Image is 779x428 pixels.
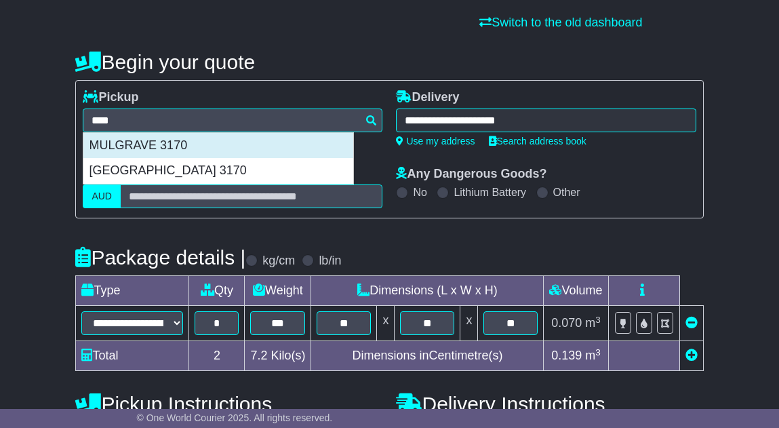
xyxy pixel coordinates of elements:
td: Volume [544,276,608,306]
span: m [585,349,601,362]
td: Weight [245,276,311,306]
h4: Pickup Instructions [75,393,382,415]
td: Dimensions (L x W x H) [311,276,544,306]
td: Dimensions in Centimetre(s) [311,341,544,371]
td: x [377,306,395,341]
label: kg/cm [262,254,295,269]
a: Use my address [396,136,475,147]
a: Add new item [685,349,698,362]
td: x [460,306,478,341]
span: © One World Courier 2025. All rights reserved. [137,412,333,423]
span: 0.070 [551,316,582,330]
label: Pickup [83,90,138,105]
typeahead: Please provide city [83,109,382,132]
span: m [585,316,601,330]
label: Delivery [396,90,459,105]
label: Lithium Battery [454,186,526,199]
td: Type [76,276,189,306]
td: 2 [189,341,245,371]
td: Kilo(s) [245,341,311,371]
span: 7.2 [250,349,267,362]
label: Any Dangerous Goods? [396,167,546,182]
h4: Delivery Instructions [396,393,703,415]
a: Search address book [489,136,586,147]
a: Remove this item [685,316,698,330]
a: Switch to the old dashboard [479,16,642,29]
label: AUD [83,184,121,208]
h4: Begin your quote [75,51,703,73]
label: Other [553,186,580,199]
sup: 3 [595,315,601,325]
td: Qty [189,276,245,306]
label: No [413,186,426,199]
label: lb/in [319,254,341,269]
sup: 3 [595,347,601,357]
h4: Package details | [75,246,245,269]
span: 0.139 [551,349,582,362]
div: [GEOGRAPHIC_DATA] 3170 [83,158,353,184]
td: Total [76,341,189,371]
div: MULGRAVE 3170 [83,133,353,159]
